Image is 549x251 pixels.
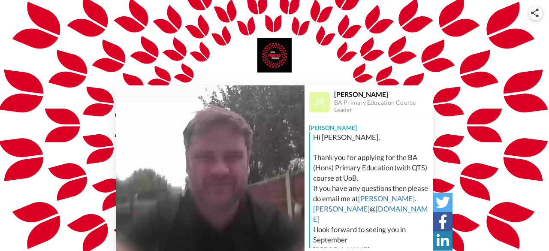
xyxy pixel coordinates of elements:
div: [PERSON_NAME] [334,90,433,98]
img: Profile Image [309,92,330,112]
img: University of Bedfordshire logo [257,38,292,73]
div: [PERSON_NAME] [305,119,433,132]
a: [PERSON_NAME].[PERSON_NAME] [313,194,416,213]
img: ic_share.svg [531,9,539,17]
div: BA Primary Education Course Leader [334,99,433,114]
